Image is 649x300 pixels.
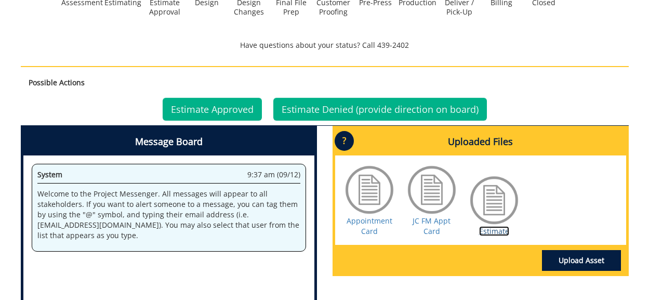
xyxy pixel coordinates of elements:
[21,40,629,50] p: Have questions about your status? Call 439-2402
[347,216,392,236] a: Appointment Card
[542,250,621,271] a: Upload Asset
[273,98,487,121] a: Estimate Denied (provide direction on board)
[413,216,451,236] a: JC FM Appt Card
[335,131,354,151] p: ?
[335,128,626,155] h4: Uploaded Files
[37,169,62,179] span: System
[37,189,300,241] p: Welcome to the Project Messenger. All messages will appear to all stakeholders. If you want to al...
[247,169,300,180] span: 9:37 am (09/12)
[29,77,85,87] strong: Possible Actions
[23,128,314,155] h4: Message Board
[163,98,262,121] a: Estimate Approved
[479,226,509,236] a: Estimate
